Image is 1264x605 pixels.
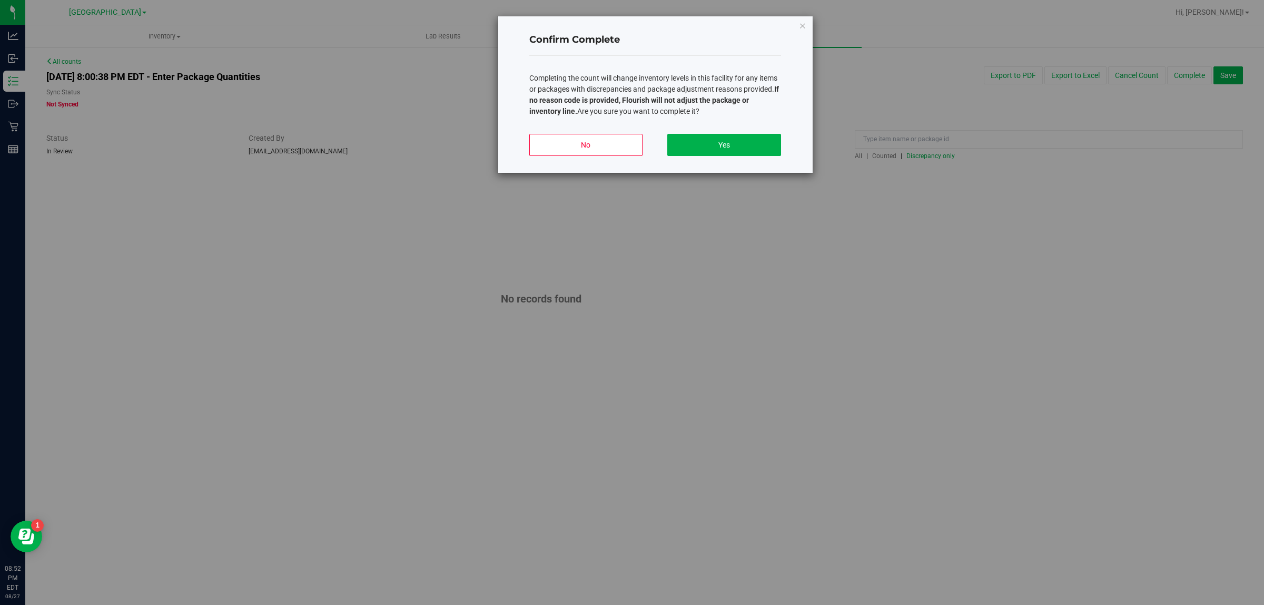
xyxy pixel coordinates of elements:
button: Yes [667,134,781,156]
h4: Confirm Complete [529,33,781,47]
iframe: Resource center unread badge [31,519,44,532]
span: Completing the count will change inventory levels in this facility for any items or packages with... [529,74,779,115]
b: If no reason code is provided, Flourish will not adjust the package or inventory line. [529,85,779,115]
button: No [529,134,643,156]
iframe: Resource center [11,521,42,552]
